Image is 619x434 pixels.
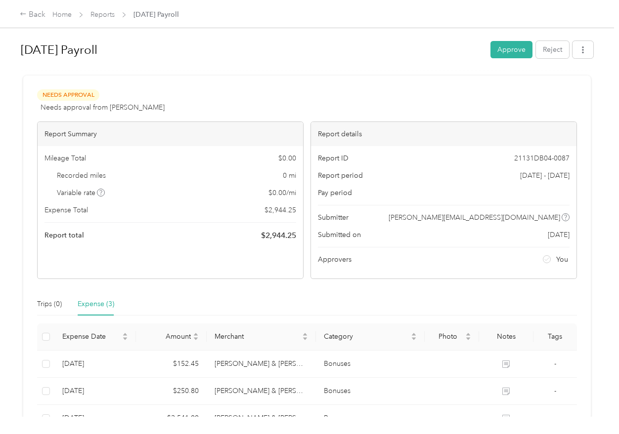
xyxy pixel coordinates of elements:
span: $ 2,944.25 [265,205,296,215]
span: caret-up [193,331,199,337]
th: Merchant [207,323,315,351]
span: Approvers [318,254,352,265]
div: Trips (0) [37,299,62,310]
span: caret-down [302,336,308,342]
span: caret-down [122,336,128,342]
span: Report ID [318,153,349,163]
span: caret-up [465,331,471,337]
div: Report details [311,122,576,146]
td: $2,541.00 [136,405,207,432]
span: Variable rate [57,188,105,198]
button: Approve [490,41,532,58]
span: caret-up [302,331,308,337]
td: Bonuses [316,378,425,405]
a: Reports [90,10,115,19]
td: Alonso & De Leef [207,351,315,378]
td: 8-28-2025 [54,378,136,405]
span: - [554,359,556,368]
td: - [533,405,577,432]
span: caret-up [122,331,128,337]
td: Bonuses [316,405,425,432]
td: Bonuses [316,351,425,378]
span: $ 2,944.25 [261,230,296,241]
td: - [533,351,577,378]
td: $250.80 [136,378,207,405]
iframe: Everlance-gr Chat Button Frame [564,379,619,434]
td: - [533,378,577,405]
td: Alonso & De Leef [207,378,315,405]
span: Submitted on [318,230,361,240]
th: Category [316,323,425,351]
div: Tags [541,332,569,341]
span: Mileage Total [44,153,86,163]
span: Needs Approval [37,89,99,101]
span: $ 0.00 / mi [268,188,296,198]
span: [PERSON_NAME][EMAIL_ADDRESS][DOMAIN_NAME] [389,212,560,223]
span: [DATE] Payroll [133,9,179,20]
span: Expense Total [44,205,88,215]
span: caret-up [411,331,417,337]
span: Expense Date [62,332,120,341]
span: [DATE] [548,230,570,240]
div: Report Summary [38,122,303,146]
span: 21131DB04-0087 [514,153,570,163]
span: Pay period [318,188,352,198]
span: - [554,414,556,422]
span: caret-down [465,336,471,342]
span: You [556,254,568,265]
span: Submitter [318,212,349,223]
span: 0 mi [283,170,296,181]
td: Alonso & de Leef [207,405,315,432]
span: Category [324,332,409,341]
span: Report total [44,230,84,240]
th: Photo [425,323,479,351]
th: Amount [136,323,207,351]
span: Amount [144,332,191,341]
h1: Sept 3 Payroll [21,38,484,62]
span: Report period [318,170,363,181]
span: caret-down [411,336,417,342]
a: Home [52,10,72,19]
div: Expense (3) [78,299,114,310]
th: Tags [533,323,577,351]
td: $152.45 [136,351,207,378]
span: - [554,387,556,395]
span: $ 0.00 [278,153,296,163]
td: 8-28-2025 [54,405,136,432]
span: Photo [433,332,463,341]
th: Notes [479,323,533,351]
span: Needs approval from [PERSON_NAME] [41,102,165,113]
button: Reject [536,41,569,58]
td: 8-28-2025 [54,351,136,378]
span: Recorded miles [57,170,106,181]
span: [DATE] - [DATE] [520,170,570,181]
span: Merchant [215,332,300,341]
div: Back [20,9,45,21]
th: Expense Date [54,323,136,351]
span: caret-down [193,336,199,342]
